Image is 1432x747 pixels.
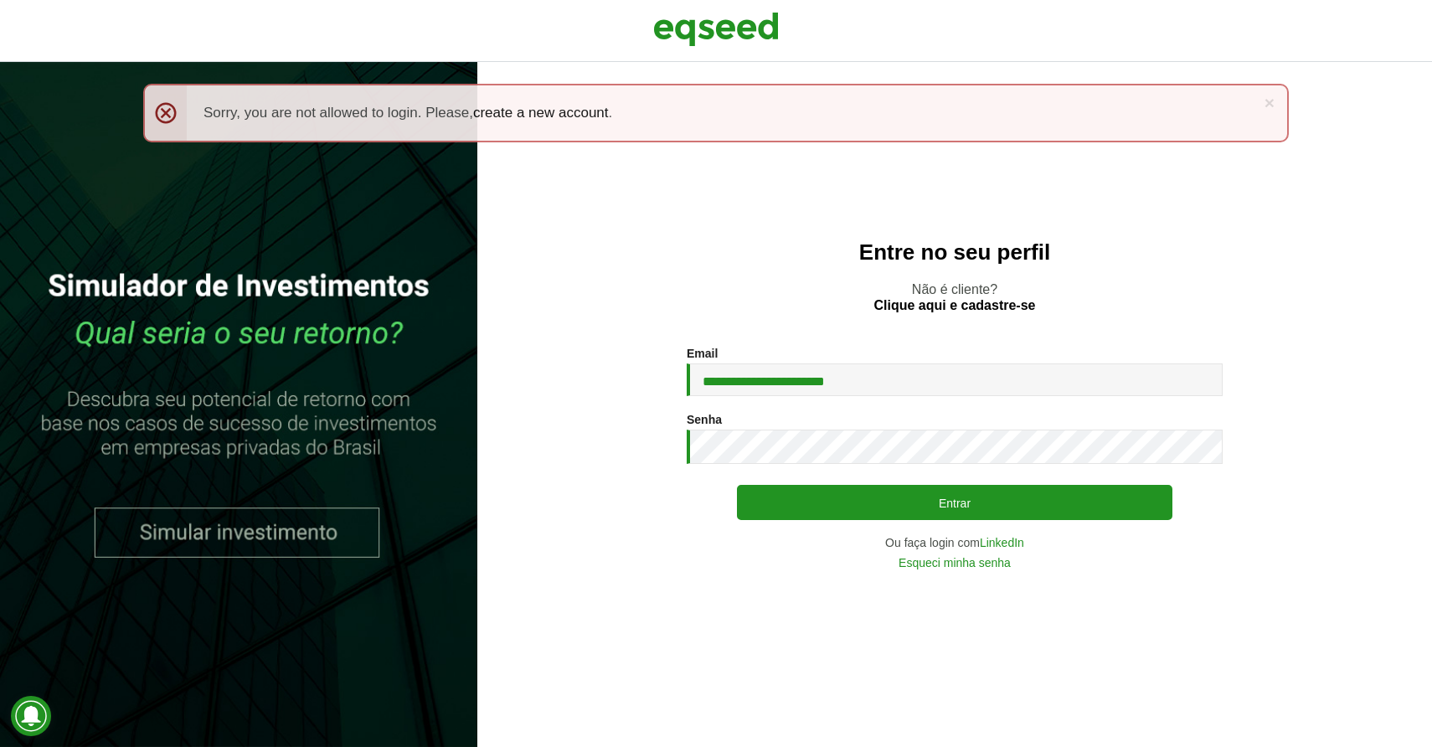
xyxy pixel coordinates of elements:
[980,537,1024,549] a: LinkedIn
[874,299,1036,312] a: Clique aqui e cadastre-se
[143,84,1289,142] div: Sorry, you are not allowed to login. Please, .
[899,557,1011,569] a: Esqueci minha senha
[687,348,718,359] label: Email
[511,281,1399,313] p: Não é cliente?
[1265,94,1275,111] a: ×
[473,106,609,120] a: create a new account
[737,485,1172,520] button: Entrar
[653,8,779,50] img: EqSeed Logo
[687,414,722,425] label: Senha
[687,537,1223,549] div: Ou faça login com
[511,240,1399,265] h2: Entre no seu perfil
